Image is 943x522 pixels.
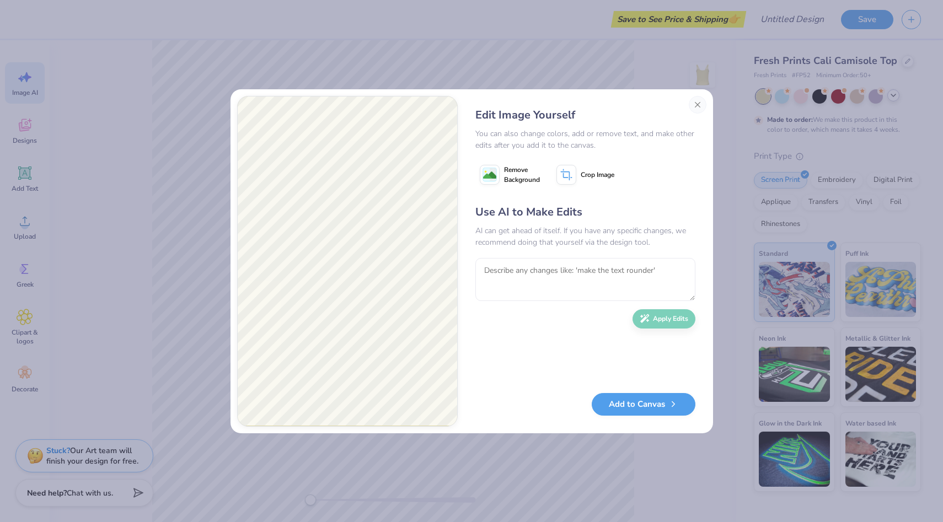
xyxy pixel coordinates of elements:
span: Remove Background [504,165,540,185]
div: You can also change colors, add or remove text, and make other edits after you add it to the canvas. [475,128,695,151]
button: Close [689,96,706,114]
span: Crop Image [581,170,614,180]
div: AI can get ahead of itself. If you have any specific changes, we recommend doing that yourself vi... [475,225,695,248]
button: Crop Image [552,161,621,189]
div: Use AI to Make Edits [475,204,695,220]
button: Add to Canvas [592,393,695,416]
div: Edit Image Yourself [475,107,695,123]
button: Remove Background [475,161,544,189]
